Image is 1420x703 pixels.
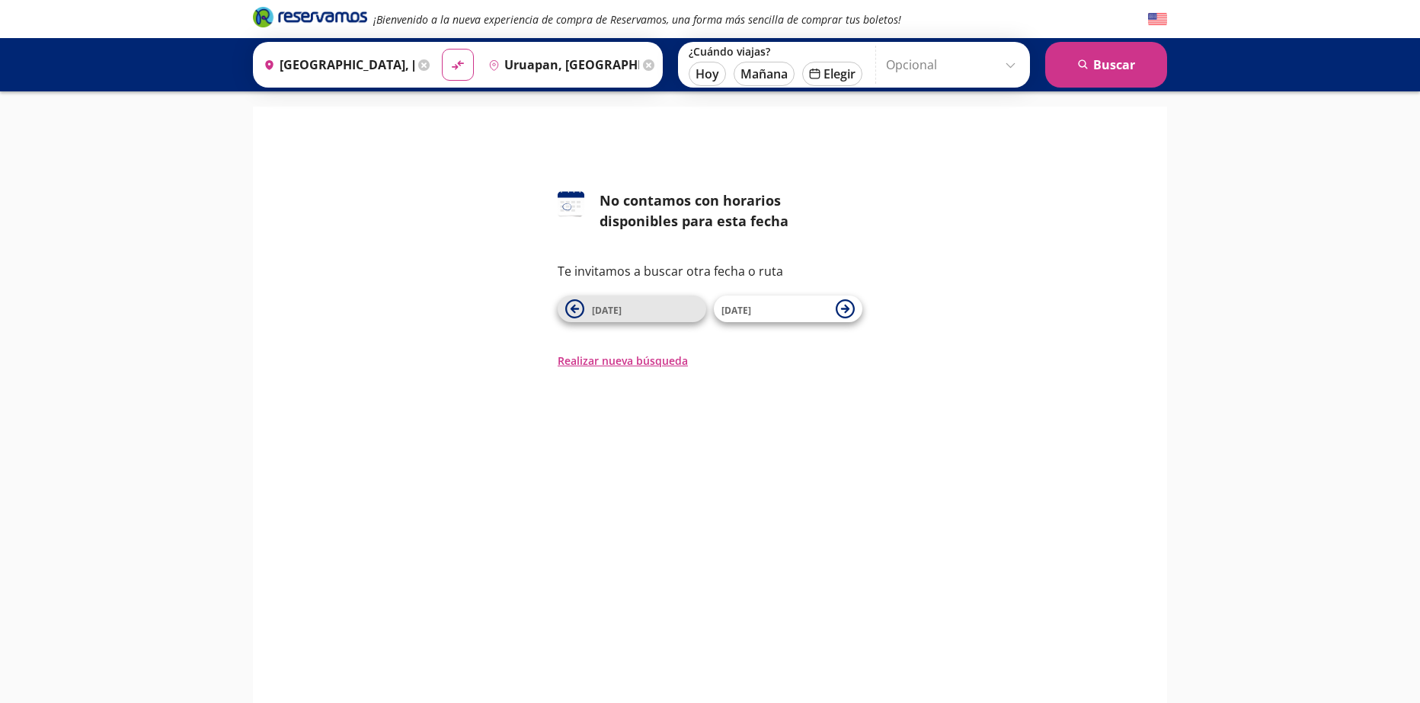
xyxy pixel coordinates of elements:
button: Mañana [734,62,795,86]
button: English [1148,10,1167,29]
a: Brand Logo [253,5,367,33]
button: Elegir [802,62,862,86]
span: [DATE] [721,304,751,317]
div: No contamos con horarios disponibles para esta fecha [600,190,862,232]
p: Te invitamos a buscar otra fecha o ruta [558,262,862,280]
label: ¿Cuándo viajas? [689,44,862,59]
button: Buscar [1045,42,1167,88]
button: Realizar nueva búsqueda [558,353,688,369]
button: [DATE] [714,296,862,322]
em: ¡Bienvenido a la nueva experiencia de compra de Reservamos, una forma más sencilla de comprar tus... [373,12,901,27]
input: Buscar Origen [257,46,414,84]
button: Hoy [689,62,726,86]
input: Buscar Destino [482,46,639,84]
input: Opcional [886,46,1022,84]
span: [DATE] [592,304,622,317]
i: Brand Logo [253,5,367,28]
button: [DATE] [558,296,706,322]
